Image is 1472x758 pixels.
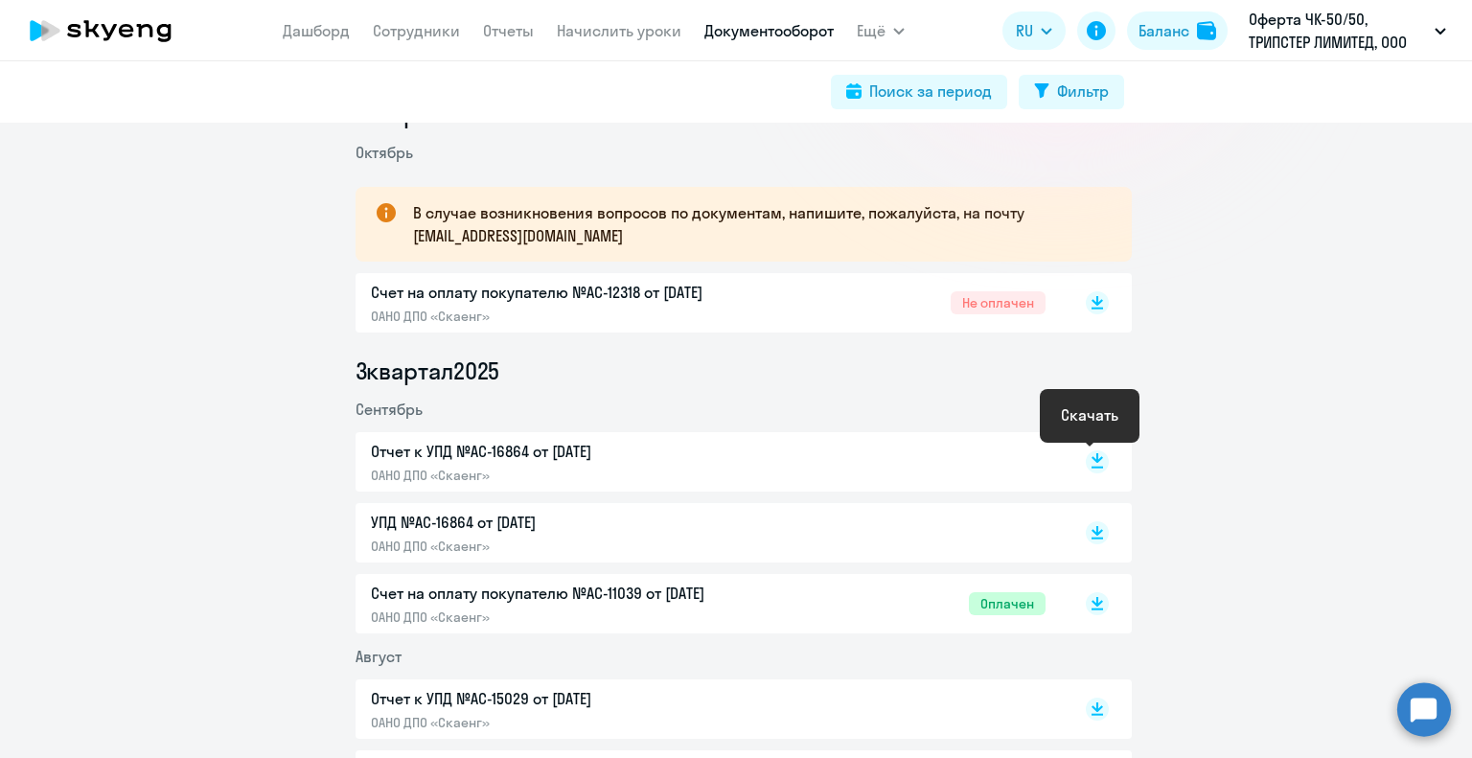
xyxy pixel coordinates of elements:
[1249,8,1427,54] p: Оферта ЧК-50/50, ТРИПСТЕР ЛИМИТЕД, ООО
[356,400,423,419] span: Сентябрь
[951,291,1046,314] span: Не оплачен
[371,467,773,484] p: ОАНО ДПО «Скаенг»
[1061,403,1118,426] div: Скачать
[371,714,773,731] p: ОАНО ДПО «Скаенг»
[371,308,773,325] p: ОАНО ДПО «Скаенг»
[371,281,1046,325] a: Счет на оплату покупателю №AC-12318 от [DATE]ОАНО ДПО «Скаенг»Не оплачен
[1239,8,1456,54] button: Оферта ЧК-50/50, ТРИПСТЕР ЛИМИТЕД, ООО
[371,511,773,534] p: УПД №AC-16864 от [DATE]
[371,440,1046,484] a: Отчет к УПД №AC-16864 от [DATE]ОАНО ДПО «Скаенг»
[857,19,885,42] span: Ещё
[371,687,1046,731] a: Отчет к УПД №AC-15029 от [DATE]ОАНО ДПО «Скаенг»
[1057,80,1109,103] div: Фильтр
[869,80,992,103] div: Поиск за период
[1197,21,1216,40] img: balance
[1138,19,1189,42] div: Баланс
[371,609,773,626] p: ОАНО ДПО «Скаенг»
[483,21,534,40] a: Отчеты
[371,687,773,710] p: Отчет к УПД №AC-15029 от [DATE]
[371,582,773,605] p: Счет на оплату покупателю №AC-11039 от [DATE]
[413,201,1097,247] p: В случае возникновения вопросов по документам, напишите, пожалуйста, на почту [EMAIL_ADDRESS][DOM...
[857,11,905,50] button: Ещё
[371,582,1046,626] a: Счет на оплату покупателю №AC-11039 от [DATE]ОАНО ДПО «Скаенг»Оплачен
[704,21,834,40] a: Документооборот
[356,356,1132,386] li: 3 квартал 2025
[371,281,773,304] p: Счет на оплату покупателю №AC-12318 от [DATE]
[557,21,681,40] a: Начислить уроки
[1002,11,1066,50] button: RU
[371,511,1046,555] a: УПД №AC-16864 от [DATE]ОАНО ДПО «Скаенг»
[1019,75,1124,109] button: Фильтр
[371,440,773,463] p: Отчет к УПД №AC-16864 от [DATE]
[373,21,460,40] a: Сотрудники
[1016,19,1033,42] span: RU
[371,538,773,555] p: ОАНО ДПО «Скаенг»
[1127,11,1228,50] button: Балансbalance
[283,21,350,40] a: Дашборд
[356,647,402,666] span: Август
[831,75,1007,109] button: Поиск за период
[356,143,413,162] span: Октябрь
[969,592,1046,615] span: Оплачен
